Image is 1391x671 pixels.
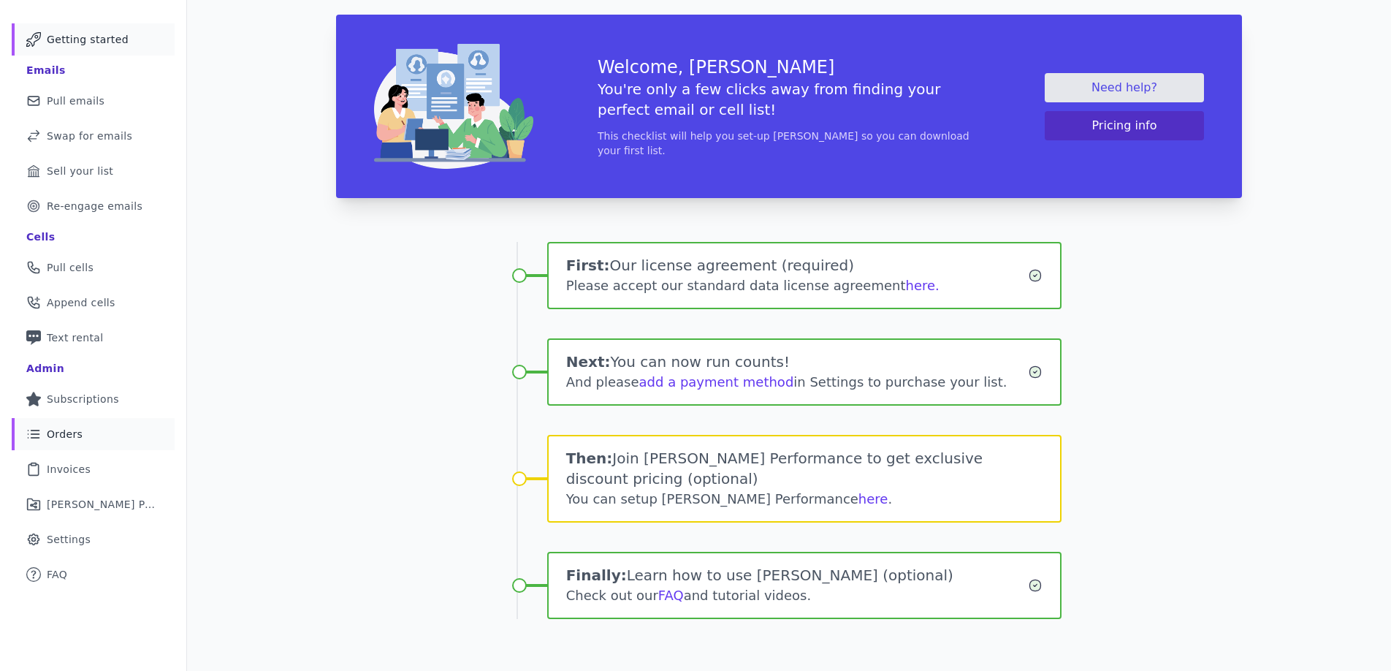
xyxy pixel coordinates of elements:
a: Pull cells [12,251,175,284]
a: Text rental [12,322,175,354]
span: Next: [566,353,611,371]
a: here [858,491,888,507]
a: add a payment method [639,374,794,390]
div: Cells [26,230,55,244]
div: Check out our and tutorial videos. [566,585,1029,606]
h5: You're only a few clicks away from finding your perfect email or cell list! [598,79,980,120]
div: Emails [26,63,66,77]
span: Finally: [566,566,627,584]
a: Subscriptions [12,383,175,415]
span: Text rental [47,330,104,345]
div: And please in Settings to purchase your list. [566,372,1029,393]
span: Pull cells [47,260,94,275]
a: Need help? [1045,73,1204,102]
span: Sell your list [47,164,113,178]
a: FAQ [658,588,684,603]
h1: Our license agreement (required) [566,255,1029,276]
a: Settings [12,523,175,556]
a: Swap for emails [12,120,175,152]
a: Getting started [12,23,175,56]
span: [PERSON_NAME] Performance [47,497,157,512]
div: Admin [26,361,64,376]
span: Getting started [47,32,129,47]
button: Pricing info [1045,111,1204,140]
span: Settings [47,532,91,547]
span: Append cells [47,295,115,310]
span: Invoices [47,462,91,477]
a: [PERSON_NAME] Performance [12,488,175,520]
a: Re-engage emails [12,190,175,222]
div: Please accept our standard data license agreement [566,276,1029,296]
a: Orders [12,418,175,450]
a: FAQ [12,558,175,591]
span: Pull emails [47,94,104,108]
span: First: [566,257,610,274]
a: Invoices [12,453,175,485]
span: Orders [47,427,83,441]
div: You can setup [PERSON_NAME] Performance . [566,489,1043,509]
span: Then: [566,450,613,467]
span: Swap for emails [47,129,132,143]
span: Subscriptions [47,392,119,406]
a: Append cells [12,287,175,319]
a: Pull emails [12,85,175,117]
h3: Welcome, [PERSON_NAME] [598,56,980,79]
img: img [374,44,533,169]
p: This checklist will help you set-up [PERSON_NAME] so you can download your first list. [598,129,980,158]
h1: You can now run counts! [566,352,1029,372]
h1: Join [PERSON_NAME] Performance to get exclusive discount pricing (optional) [566,448,1043,489]
a: Sell your list [12,155,175,187]
h1: Learn how to use [PERSON_NAME] (optional) [566,565,1029,585]
span: FAQ [47,567,67,582]
span: Re-engage emails [47,199,142,213]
